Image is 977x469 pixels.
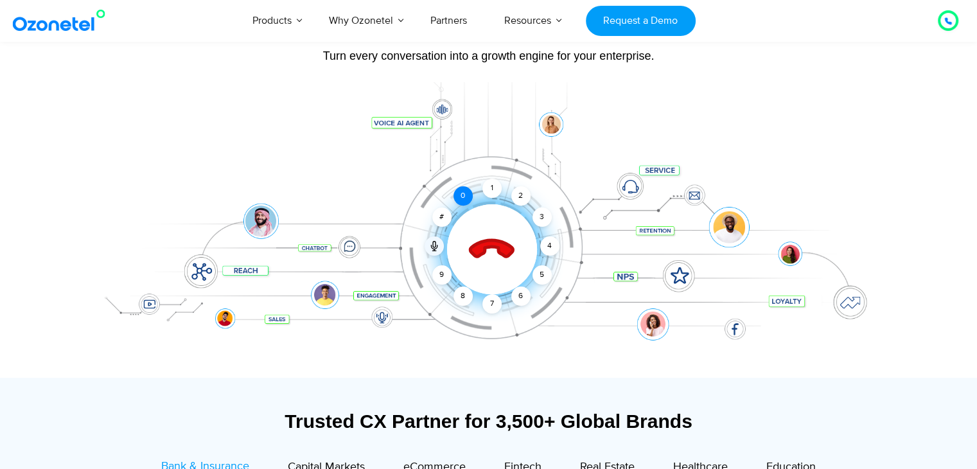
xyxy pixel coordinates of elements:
[532,208,551,227] div: 3
[540,236,559,256] div: 4
[532,265,551,285] div: 5
[432,265,452,285] div: 9
[586,6,696,36] a: Request a Demo
[94,410,884,432] div: Trusted CX Partner for 3,500+ Global Brands
[453,186,473,206] div: 0
[511,186,531,206] div: 2
[482,294,502,314] div: 7
[87,49,890,63] div: Turn every conversation into a growth engine for your enterprise.
[432,208,452,227] div: #
[453,287,473,306] div: 8
[511,287,531,306] div: 6
[482,179,502,198] div: 1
